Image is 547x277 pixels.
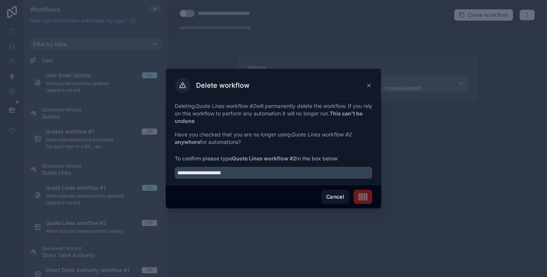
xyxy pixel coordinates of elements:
strong: Quote Lines workflow #2 [232,155,296,162]
p: Deleting will permanently delete the workflow. If you rely on this workflow to perform any automa... [175,102,372,125]
em: Quote Lines workflow #2 [291,131,352,138]
span: To confirm please type in the box below [175,155,372,162]
strong: anywhere [175,139,200,145]
em: Quote Lines workflow #2 [195,103,256,109]
h3: Delete workflow [196,81,250,90]
p: Have you checked that you are no longer using for automations? [175,131,372,146]
button: Cancel [321,190,349,204]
